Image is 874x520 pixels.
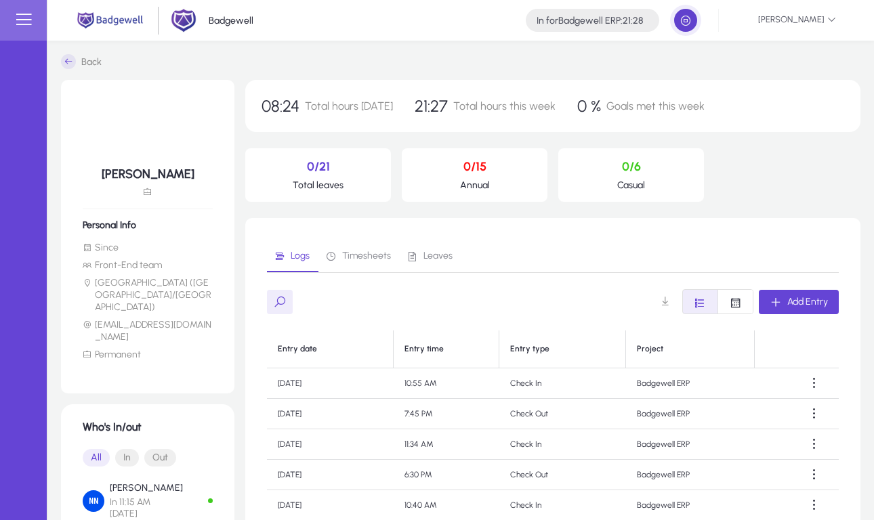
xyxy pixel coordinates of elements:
[626,399,755,429] td: Badgewell ERP
[83,490,104,512] img: Nehal Nehad
[682,289,753,314] mat-button-toggle-group: Font Style
[499,399,626,429] td: Check Out
[569,159,693,174] p: 0/6
[621,15,623,26] span: :
[400,240,461,272] a: Leaves
[61,54,102,69] a: Back
[730,9,753,32] img: 39.jpeg
[606,100,705,112] span: Goals met this week
[83,420,213,433] h1: Who's In/out
[637,344,743,354] div: Project
[291,251,310,261] span: Logs
[577,96,601,116] span: 0 %
[267,429,394,460] td: [DATE]
[83,444,213,471] mat-button-toggle-group: Font Style
[510,344,549,354] div: Entry type
[318,240,400,272] a: Timesheets
[394,368,499,399] td: 10:55 AM
[499,429,626,460] td: Check In
[110,496,183,519] span: In 11:15 AM [DATE]
[121,102,175,156] img: 39.jpeg
[83,167,213,181] h5: [PERSON_NAME]
[209,15,253,26] p: Badgewell
[256,159,380,174] p: 0/21
[499,368,626,399] td: Check In
[537,15,643,26] h4: Badgewell ERP
[423,251,453,261] span: Leaves
[413,159,537,174] p: 0/15
[415,96,448,116] span: 21:27
[83,349,213,361] li: Permanent
[262,96,299,116] span: 08:24
[413,179,537,191] p: Annual
[342,251,391,261] span: Timesheets
[623,15,643,26] span: 21:28
[730,9,836,32] span: [PERSON_NAME]
[394,429,499,460] td: 11:34 AM
[453,100,556,112] span: Total hours this week
[626,429,755,460] td: Badgewell ERP
[499,460,626,490] td: Check Out
[83,449,110,467] button: All
[626,460,755,490] td: Badgewell ERP
[83,219,213,231] h6: Personal Info
[569,179,693,191] p: Casual
[267,368,394,399] td: [DATE]
[256,179,380,191] p: Total leaves
[278,344,317,354] div: Entry date
[144,449,176,467] button: Out
[83,277,213,313] li: [GEOGRAPHIC_DATA] ([GEOGRAPHIC_DATA]/[GEOGRAPHIC_DATA])
[83,319,213,343] li: [EMAIL_ADDRESS][DOMAIN_NAME]
[75,11,146,30] img: main.png
[626,368,755,399] td: Badgewell ERP
[759,290,839,314] button: Add Entry
[510,344,615,354] div: Entry type
[394,330,499,368] th: Entry time
[394,460,499,490] td: 6:30 PM
[537,15,558,26] span: In for
[267,460,394,490] td: [DATE]
[787,296,828,307] span: Add Entry
[278,344,382,354] div: Entry date
[83,259,213,272] li: Front-End team
[267,399,394,429] td: [DATE]
[110,482,183,494] p: [PERSON_NAME]
[719,8,847,32] button: [PERSON_NAME]
[637,344,663,354] div: Project
[171,7,196,33] img: 2.png
[83,242,213,254] li: Since
[305,100,393,112] span: Total hours [DATE]
[115,449,139,467] button: In
[267,240,318,272] a: Logs
[394,399,499,429] td: 7:45 PM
